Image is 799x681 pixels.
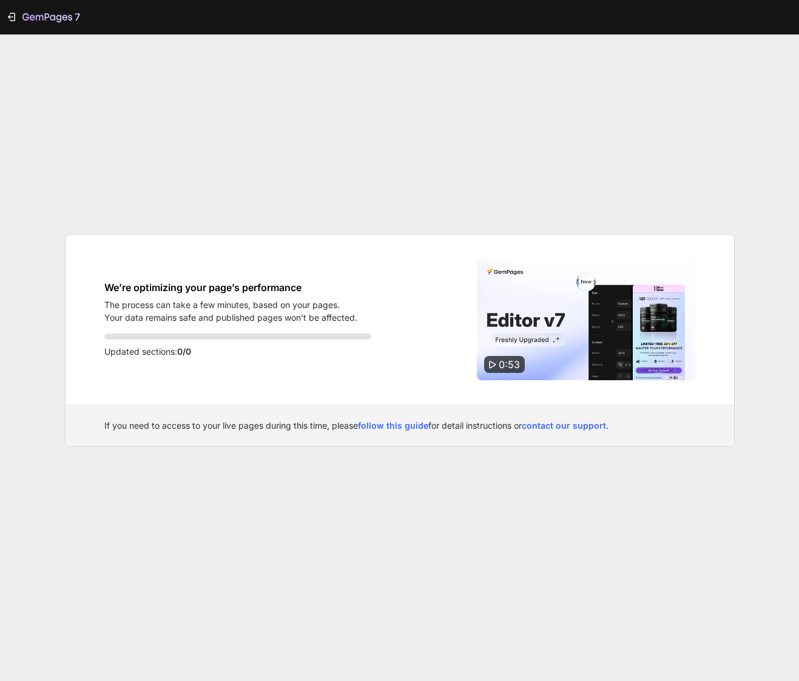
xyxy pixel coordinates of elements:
[104,298,357,311] p: The process can take a few minutes, based on your pages.
[75,10,80,24] p: 7
[177,346,191,357] span: 0/0
[358,420,428,431] a: follow this guide
[104,344,371,359] p: Updated sections:
[104,280,357,295] h1: We’re optimizing your page’s performance
[522,420,606,431] a: contact our support
[499,358,520,371] span: 0:53
[104,419,695,432] div: If you need to access to your live pages during this time, please for detail instructions or .
[477,259,695,380] img: Video thumbnail
[104,311,357,324] p: Your data remains safe and published pages won’t be affected.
